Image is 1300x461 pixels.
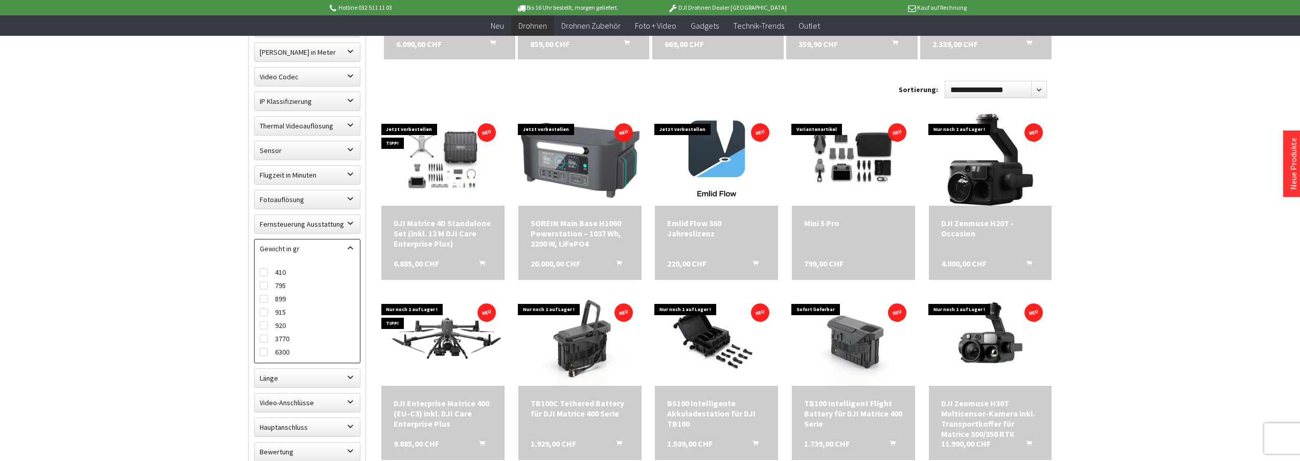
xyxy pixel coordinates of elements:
[611,38,636,51] button: In den Warenkorb
[941,438,991,449] span: 11.990,00 CHF
[683,15,726,36] a: Gadgets
[1014,258,1038,272] button: In den Warenkorb
[791,15,827,36] a: Outlet
[531,258,580,269] span: 20.000,00 CHF
[260,266,355,279] label: 410
[667,438,713,449] span: 1.509,00 CHF
[792,294,914,386] img: TB100 Intelligent Flight Battery für DJI Matrice 400 Serie
[394,398,492,429] a: DJI Enterprise Matrice 400 (EU-C3) inkl. DJI Care Enterprise Plus 9.885,00 CHF In den Warenkorb
[255,190,360,209] label: Fotoauflösung
[1288,138,1298,190] a: Neue Produkte
[394,218,492,249] div: DJI Matrice 4D Standalone Set (inkl. 12 M DJI Care Enterprise Plus)
[799,38,838,50] span: 359,90 CHF
[255,166,360,184] label: Flugzeit in Minuten
[733,20,784,31] span: Technik-Trends
[941,398,1040,439] a: DJI Zenmuse H30T Multisensor-Kamera inkl. Transportkoffer für Matrice 300/350 RTK 11.990,00 CHF I...
[665,38,704,50] span: 669,00 CHF
[255,43,360,61] label: Maximale Flughöhe in Meter
[530,38,569,50] span: 859,00 CHF
[396,38,442,50] span: 6.090,00 CHF
[531,398,629,419] div: TB100C Tethered Battery für DJI Matrice 400 Serie
[260,292,355,305] label: 899
[740,258,765,272] button: In den Warenkorb
[467,438,491,452] button: In den Warenkorb
[531,218,629,249] a: SOREIN Main Base H1060 Powerstation – 1037 Wh, 2200 W, LiFePO4 20.000,00 CHF In den Warenkorb
[554,15,628,36] a: Drohnen Zubehör
[667,398,766,429] div: BS100 Intelligente Akkuladestation für DJI TB100
[635,20,676,31] span: Foto + Video
[477,38,502,51] button: In den Warenkorb
[671,114,763,206] img: Emlid Flow 360 Jahreslizenz
[941,258,987,269] span: 4.000,00 CHF
[260,279,355,292] label: 795
[484,15,511,36] a: Neu
[667,218,766,238] div: Emlid Flow 360 Jahreslizenz
[561,20,621,31] span: Drohnen Zubehör
[941,218,1040,238] div: DJI Zenmuse H20T - Occasion
[799,20,820,31] span: Outlet
[381,305,505,375] img: DJI Enterprise Matrice 400 (EU-C3) inkl. DJI Care Enterprise Plus
[531,438,576,449] span: 1.929,00 CHF
[667,218,766,238] a: Emlid Flow 360 Jahreslizenz 220,00 CHF In den Warenkorb
[804,438,850,449] span: 1.739,00 CHF
[255,369,360,387] label: Länge
[255,92,360,111] label: IP Klassifizierung
[518,20,547,31] span: Drohnen
[255,68,360,86] label: Video Codec
[260,319,355,332] label: 920
[1014,38,1038,51] button: In den Warenkorb
[604,258,628,272] button: In den Warenkorb
[899,81,938,98] label: Sortierung:
[944,114,1036,206] img: DJI Zenmuse H20T - Occasion
[804,218,903,228] a: Mini 5 Pro 799,00 CHF
[667,258,706,269] span: 220,00 CHF
[260,305,355,319] label: 915
[491,20,504,31] span: Neu
[531,398,629,419] a: TB100C Tethered Battery für DJI Matrice 400 Serie 1.929,00 CHF In den Warenkorb
[792,119,915,201] img: Mini 5 Pro
[1014,438,1038,452] button: In den Warenkorb
[628,15,683,36] a: Foto + Video
[880,38,904,51] button: In den Warenkorb
[511,15,554,36] a: Drohnen
[531,218,629,249] div: SOREIN Main Base H1060 Powerstation – 1037 Wh, 2200 W, LiFePO4
[255,215,360,233] label: Fernsteuerung Ausstattung
[518,120,642,200] img: SOREIN Main Base H1060 Powerstation – 1037 Wh, 2200 W, LiFePO4
[255,443,360,461] label: Bewertung
[604,438,628,452] button: In den Warenkorb
[255,117,360,135] label: Thermal Videoauflösung
[260,345,355,359] label: 6300
[804,218,903,228] div: Mini 5 Pro
[255,418,360,436] label: Hauptanschluss
[667,398,766,429] a: BS100 Intelligente Akkuladestation für DJI TB100 1.509,00 CHF In den Warenkorb
[691,20,719,31] span: Gadgets
[394,438,439,449] span: 9.885,00 CHF
[941,398,1040,439] div: DJI Zenmuse H30T Multisensor-Kamera inkl. Transportkoffer für Matrice 300/350 RTK
[929,294,1052,386] img: DJI Zenmuse H30T Multisensor-Kamera inkl. Transportkoffer für Matrice 300/350 RTK
[255,141,360,160] label: Sensor
[726,15,791,36] a: Technik-Trends
[656,294,778,386] img: BS100 Intelligente Akkuladestation für DJI TB100
[740,438,765,452] button: In den Warenkorb
[255,393,360,412] label: Video-Anschlüsse
[647,2,807,14] p: DJI Drohnen Dealer [GEOGRAPHIC_DATA]
[804,398,903,429] a: TB100 Intelligent Flight Battery für DJI Matrice 400 Serie 1.739,00 CHF In den Warenkorb
[932,38,978,50] span: 2.339,00 CHF
[804,398,903,429] div: TB100 Intelligent Flight Battery für DJI Matrice 400 Serie
[394,398,492,429] div: DJI Enterprise Matrice 400 (EU-C3) inkl. DJI Care Enterprise Plus
[381,116,505,204] img: DJI Matrice 4D Standalone Set (inkl. 12 M DJI Care Enterprise Plus)
[807,2,967,14] p: Kauf auf Rechnung
[260,332,355,345] label: 3770
[467,258,491,272] button: In den Warenkorb
[328,2,488,14] p: Hotline 032 511 11 03
[519,294,641,386] img: TB100C Tethered Battery für DJI Matrice 400 Serie
[877,438,902,452] button: In den Warenkorb
[255,239,360,258] label: Gewicht in gr
[394,258,439,269] span: 6.885,00 CHF
[804,258,843,269] span: 799,00 CHF
[941,218,1040,238] a: DJI Zenmuse H20T - Occasion 4.000,00 CHF In den Warenkorb
[488,2,647,14] p: Bis 16 Uhr bestellt, morgen geliefert.
[394,218,492,249] a: DJI Matrice 4D Standalone Set (inkl. 12 M DJI Care Enterprise Plus) 6.885,00 CHF In den Warenkorb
